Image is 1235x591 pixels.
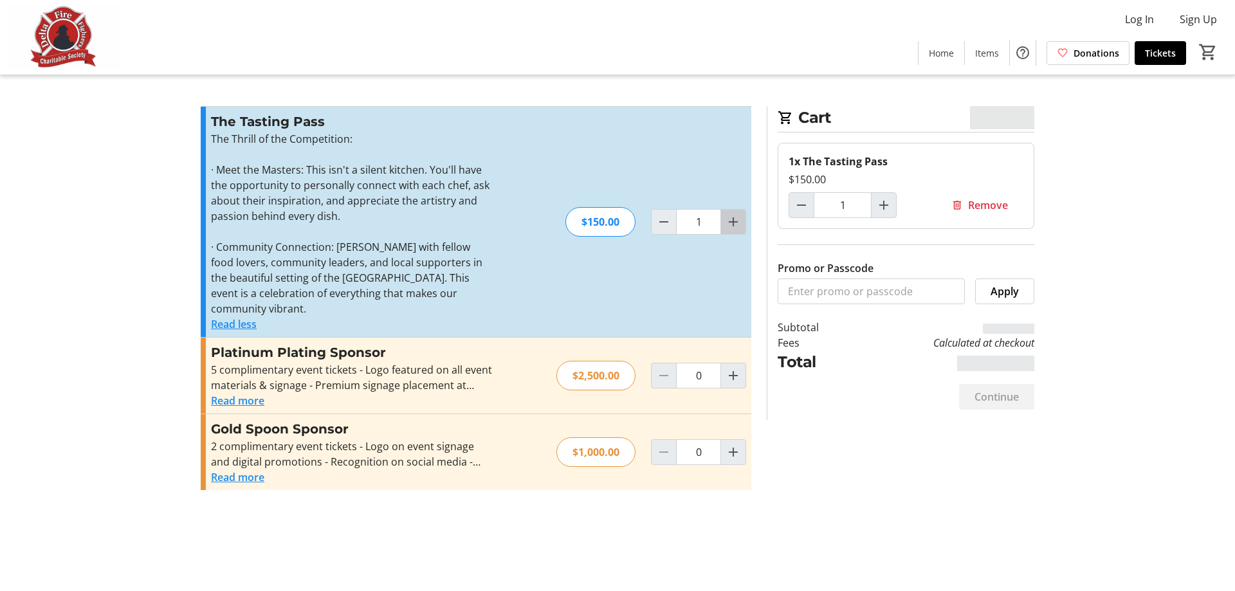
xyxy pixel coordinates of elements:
p: · Community Connection: [PERSON_NAME] with fellow food lovers, community leaders, and local suppo... [211,239,492,316]
p: The Thrill of the Competition: [211,131,492,147]
td: Fees [778,335,852,350]
button: Increment by one [721,210,746,234]
td: Total [778,350,852,374]
div: 1x The Tasting Pass [789,154,1023,169]
button: Increment by one [721,440,746,464]
input: Enter promo or passcode [778,278,965,304]
input: The Tasting Pass Quantity [676,209,721,235]
p: · Meet the Masters: This isn't a silent kitchen. You'll have the opportunity to personally connec... [211,162,492,224]
span: Sign Up [1180,12,1217,27]
div: $150.00 [565,207,636,237]
span: Home [929,46,954,60]
span: Donations [1074,46,1119,60]
button: Apply [975,278,1034,304]
td: Subtotal [778,320,852,335]
h3: Platinum Plating Sponsor [211,343,492,362]
button: Remove [936,192,1023,218]
span: Tickets [1145,46,1176,60]
span: Apply [991,284,1019,299]
button: Cart [1196,41,1220,64]
span: CA$0.00 [970,106,1035,129]
button: Sign Up [1169,9,1227,30]
div: 5 complimentary event tickets - Logo featured on all event materials & signage - Premium signage ... [211,362,492,393]
a: Items [965,41,1009,65]
div: 2 complimentary event tickets - Logo on event signage and digital promotions - Recognition on soc... [211,439,492,469]
div: $1,000.00 [556,437,636,467]
a: Home [919,41,964,65]
input: Gold Spoon Sponsor Quantity [676,439,721,465]
button: Read more [211,469,264,485]
button: Log In [1115,9,1164,30]
span: Remove [968,197,1008,213]
td: Calculated at checkout [852,335,1034,350]
button: Increment by one [872,193,896,217]
input: The Tasting Pass Quantity [814,192,872,218]
button: Decrement by one [652,210,676,234]
input: Platinum Plating Sponsor Quantity [676,363,721,388]
button: Increment by one [721,363,746,388]
a: Donations [1047,41,1130,65]
img: Delta Firefighters Charitable Society's Logo [8,5,122,69]
h2: Cart [778,106,1034,132]
button: Read less [211,316,257,332]
button: Help [1010,40,1036,66]
div: $2,500.00 [556,361,636,390]
button: Read more [211,393,264,408]
h3: The Tasting Pass [211,112,492,131]
span: Log In [1125,12,1154,27]
div: $150.00 [789,172,1023,187]
label: Promo or Passcode [778,260,874,276]
span: Items [975,46,999,60]
button: Decrement by one [789,193,814,217]
a: Tickets [1135,41,1186,65]
h3: Gold Spoon Sponsor [211,419,492,439]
